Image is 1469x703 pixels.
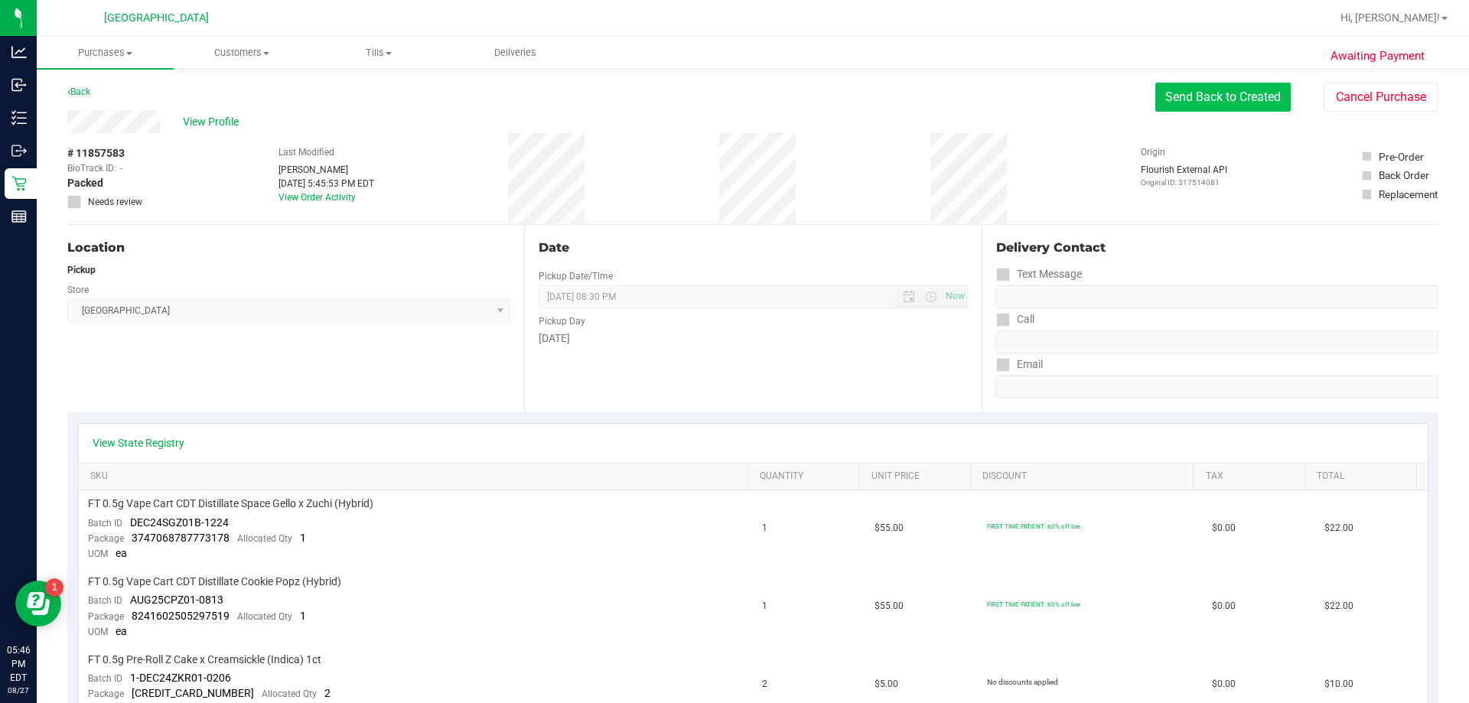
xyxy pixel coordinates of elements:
[88,195,142,209] span: Needs review
[875,677,898,692] span: $5.00
[1141,163,1227,188] div: Flourish External API
[67,145,125,161] span: # 11857583
[1212,599,1236,613] span: $0.00
[539,330,967,347] div: [DATE]
[474,46,557,60] span: Deliveries
[996,330,1438,353] input: Format: (999) 999-9999
[11,176,27,191] inline-svg: Retail
[67,161,116,175] span: BioTrack ID:
[11,209,27,224] inline-svg: Reports
[45,578,64,597] iframe: Resource center unread badge
[278,192,356,203] a: View Order Activity
[67,86,90,97] a: Back
[324,687,331,699] span: 2
[88,518,122,529] span: Batch ID
[1340,11,1440,24] span: Hi, [PERSON_NAME]!
[90,470,741,483] a: SKU
[11,110,27,125] inline-svg: Inventory
[88,574,341,589] span: FT 0.5g Vape Cart CDT Distillate Cookie Popz (Hybrid)
[37,46,174,60] span: Purchases
[88,653,321,667] span: FT 0.5g Pre-Roll Z Cake x Creamsickle (Indica) 1ct
[88,611,124,622] span: Package
[996,285,1438,308] input: Format: (999) 999-9999
[300,610,306,622] span: 1
[237,611,292,622] span: Allocated Qty
[67,175,103,191] span: Packed
[1206,470,1299,483] a: Tax
[93,435,184,451] a: View State Registry
[762,599,767,613] span: 1
[88,673,122,684] span: Batch ID
[88,548,108,559] span: UOM
[67,283,89,297] label: Store
[762,677,767,692] span: 2
[1379,168,1429,183] div: Back Order
[88,595,122,606] span: Batch ID
[539,239,967,257] div: Date
[174,46,310,60] span: Customers
[539,269,613,283] label: Pickup Date/Time
[237,533,292,544] span: Allocated Qty
[871,470,965,483] a: Unit Price
[88,533,124,544] span: Package
[104,11,209,24] span: [GEOGRAPHIC_DATA]
[174,37,311,69] a: Customers
[539,314,585,328] label: Pickup Day
[1317,470,1410,483] a: Total
[982,470,1187,483] a: Discount
[132,610,230,622] span: 8241602505297519
[132,687,254,699] span: [CREDIT_CARD_NUMBER]
[1141,145,1165,159] label: Origin
[7,643,30,685] p: 05:46 PM EDT
[116,625,127,637] span: ea
[116,547,127,559] span: ea
[7,685,30,696] p: 08/27
[132,532,230,544] span: 3747068787773178
[760,470,853,483] a: Quantity
[183,114,244,130] span: View Profile
[300,532,306,544] span: 1
[1324,521,1353,535] span: $22.00
[88,627,108,637] span: UOM
[996,353,1043,376] label: Email
[987,678,1058,686] span: No discounts applied
[447,37,584,69] a: Deliveries
[311,46,446,60] span: Tills
[1379,149,1424,164] div: Pre-Order
[1331,47,1425,65] span: Awaiting Payment
[11,77,27,93] inline-svg: Inbound
[987,522,1080,530] span: FIRST TIME PATIENT: 60% off line
[37,37,174,69] a: Purchases
[120,161,122,175] span: -
[11,44,27,60] inline-svg: Analytics
[88,688,124,699] span: Package
[1379,187,1438,202] div: Replacement
[278,145,334,159] label: Last Modified
[875,521,904,535] span: $55.00
[987,600,1080,608] span: FIRST TIME PATIENT: 60% off line
[1324,599,1353,613] span: $22.00
[130,594,223,606] span: AUG25CPZ01-0813
[67,265,96,275] strong: Pickup
[1141,177,1227,188] p: Original ID: 317514081
[67,239,510,257] div: Location
[875,599,904,613] span: $55.00
[130,672,231,684] span: 1-DEC24ZKR01-0206
[88,496,373,511] span: FT 0.5g Vape Cart CDT Distillate Space Gello x Zuchi (Hybrid)
[15,581,61,627] iframe: Resource center
[1212,521,1236,535] span: $0.00
[130,516,229,529] span: DEC24SGZ01B-1224
[996,263,1082,285] label: Text Message
[278,177,374,190] div: [DATE] 5:45:53 PM EDT
[996,308,1034,330] label: Call
[262,688,317,699] span: Allocated Qty
[996,239,1438,257] div: Delivery Contact
[762,521,767,535] span: 1
[1324,677,1353,692] span: $10.00
[1324,83,1438,112] button: Cancel Purchase
[1155,83,1291,112] button: Send Back to Created
[310,37,447,69] a: Tills
[11,143,27,158] inline-svg: Outbound
[1212,677,1236,692] span: $0.00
